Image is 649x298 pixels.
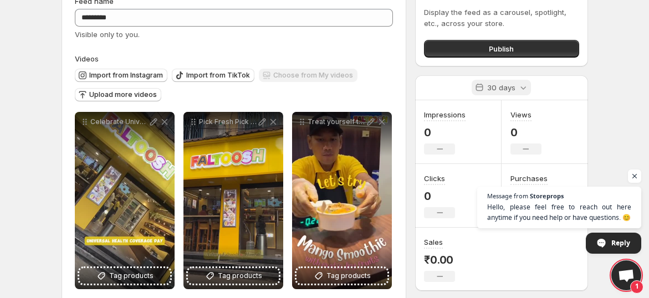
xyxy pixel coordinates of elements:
span: Tag products [326,270,371,281]
p: Pick Fresh Pick Faltoosh From selecting the juiciest fruits to leaving with smiles as vibrant as ... [199,117,257,126]
h3: Purchases [510,173,548,184]
p: ₹0.00 [424,253,455,266]
p: 0 [510,126,541,139]
span: Message from [487,193,528,199]
span: Reply [611,233,630,253]
button: Import from Instagram [75,69,167,82]
h3: Clicks [424,173,445,184]
span: Tag products [109,270,154,281]
p: Treat yourself to a refreshing and unique experience with our exotic Dry Fruit Mango Smoothie at ... [308,117,365,126]
div: Treat yourself to a refreshing and unique experience with our exotic Dry Fruit Mango Smoothie at ... [292,112,392,289]
span: Publish [489,43,514,54]
span: Import from TikTok [186,71,250,80]
span: Upload more videos [89,90,157,99]
p: 0 [424,189,455,203]
h3: Views [510,109,532,120]
span: Videos [75,54,99,63]
button: Tag products [79,268,170,284]
p: Display the feed as a carousel, spotlight, etc., across your store. [424,7,579,29]
span: Tag products [218,270,262,281]
button: Upload more videos [75,88,161,101]
button: Import from TikTok [172,69,254,82]
p: Celebrate Universal Health Coverage Day with every sip and bite Faltoosh is here to serve good he... [90,117,148,126]
span: Import from Instagram [89,71,163,80]
h3: Impressions [424,109,466,120]
span: Visible only to you. [75,30,140,39]
button: Tag products [297,268,387,284]
button: Tag products [188,268,279,284]
h3: Sales [424,237,443,248]
p: 0 [424,126,466,139]
a: Open chat [611,260,641,290]
p: 30 days [487,82,515,93]
span: 1 [630,280,643,294]
div: Celebrate Universal Health Coverage Day with every sip and bite Faltoosh is here to serve good he... [75,112,175,289]
span: Storeprops [530,193,564,199]
div: Pick Fresh Pick Faltoosh From selecting the juiciest fruits to leaving with smiles as vibrant as ... [183,112,283,289]
button: Publish [424,40,579,58]
span: Hello, please feel free to reach out here anytime if you need help or have questions. 😊 [487,202,631,223]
